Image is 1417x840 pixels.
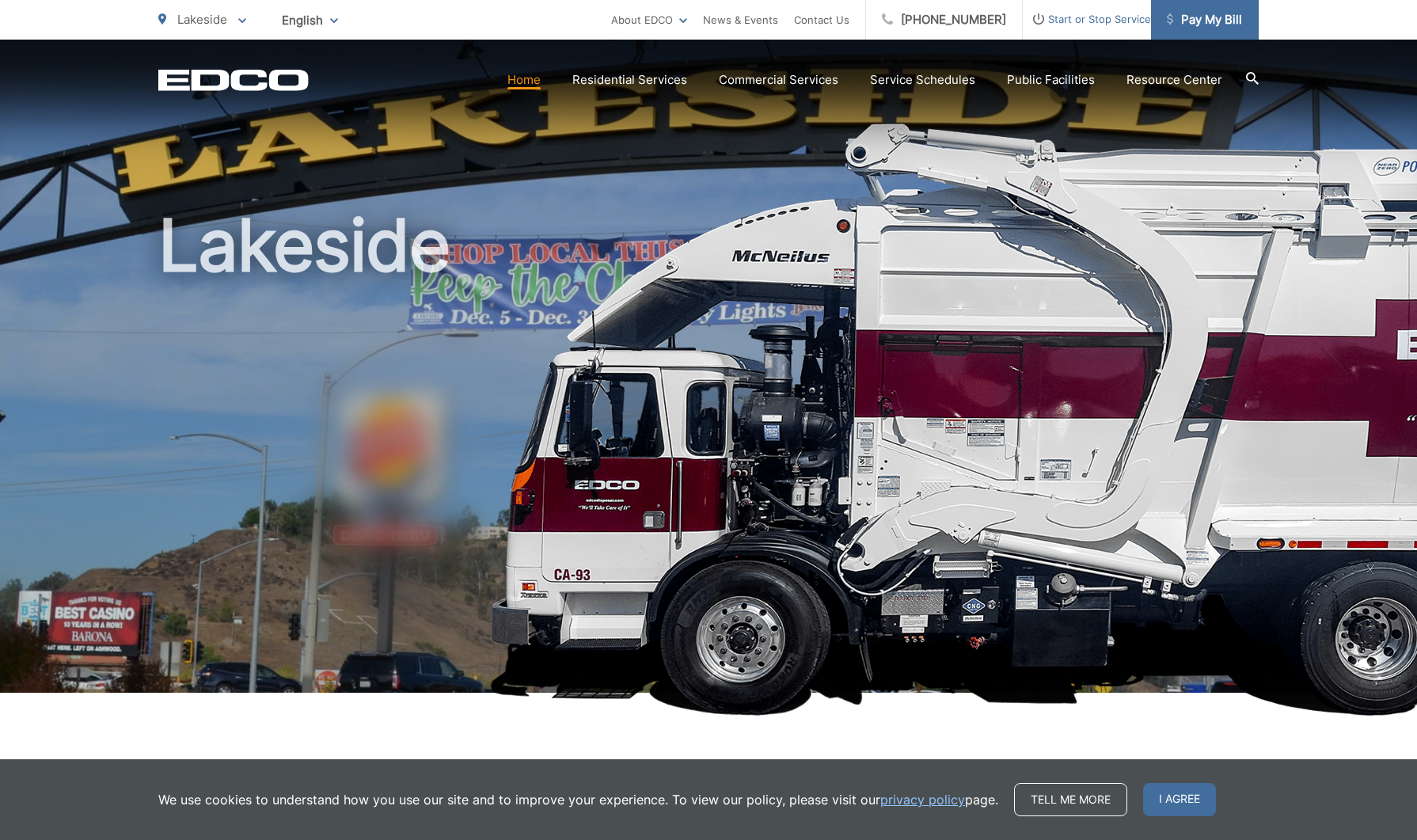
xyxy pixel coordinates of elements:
a: Contact Us [794,10,849,29]
span: English [270,6,350,34]
a: Residential Services [572,70,687,89]
a: EDCD logo. Return to the homepage. [158,69,309,91]
a: Service Schedules [870,70,975,89]
a: News & Events [703,10,778,29]
a: About EDCO [611,10,687,29]
a: privacy policy [880,790,965,809]
a: Resource Center [1126,70,1222,89]
span: Pay My Bill [1167,10,1242,29]
span: Lakeside [177,12,227,27]
a: Tell me more [1014,783,1127,816]
span: I agree [1143,783,1216,816]
a: Home [507,70,541,89]
a: Public Facilities [1007,70,1095,89]
h1: Lakeside [158,206,1259,707]
a: Commercial Services [719,70,838,89]
p: We use cookies to understand how you use our site and to improve your experience. To view our pol... [158,790,998,809]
